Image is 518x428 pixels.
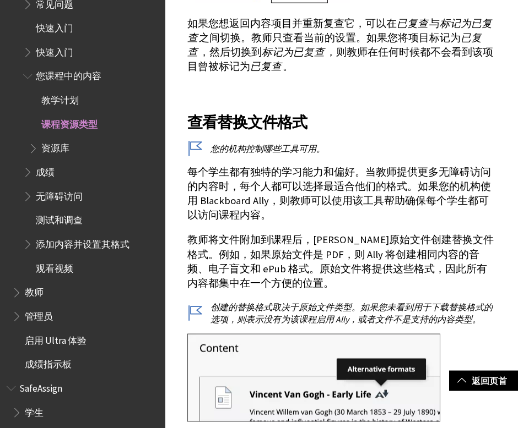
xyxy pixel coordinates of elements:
[25,331,87,346] span: 启用 Ultra 体验
[36,163,55,178] span: 成绩
[449,371,518,391] a: 返回页首
[187,17,492,44] span: 标记为已复查
[187,31,482,58] span: 已复查
[25,355,72,370] span: 成绩指示板
[41,139,69,154] span: 资源库
[36,211,83,226] span: 测试和调查
[187,233,496,290] p: 教师将文件附加到课程后，[PERSON_NAME]原始文件创建替换文件格式。例如，如果原始文件是 PDF，则 Ally 将创建相同内容的音频、电子盲文和 ePub 格式。原始文件将提供这些格式，...
[36,235,129,250] span: 添加内容并设置其格式
[187,301,496,326] p: 创建的替换格式取决于原始文件类型。如果您未看到用于下载替换格式的选项，则表示没有为该课程启用 Ally，或者文件不是支持的内容类型。
[25,307,53,322] span: 管理员
[36,187,83,202] span: 无障碍访问
[187,17,496,74] p: 如果您想返回内容项目并重新复查它，可以在 与 之间切换。教师只查看当前的设置。如果您将项目标记为 ，然后切换到 ，则教师在任何时候都不会看到该项目曾被标记为 。
[250,60,282,73] span: 已复查
[41,115,98,130] span: 课程资源类型
[36,19,73,34] span: 快速入门
[25,403,44,418] span: 学生
[187,142,496,155] p: 您的机构控制哪些工具可用。
[262,46,325,58] span: 标记为已复查
[19,379,62,394] span: SafeAssign
[187,165,496,223] p: 每个学生都有独特的学习能力和偏好。当教师提供更多无障碍访问的内容时，每个人都可以选择最适合他们的格式。如果您的机构使用 Blackboard Ally，则教师可以使用该工具帮助确保每个学生都可以...
[36,259,73,274] span: 观看视频
[25,283,44,298] span: 教师
[41,91,79,106] span: 教学计划
[36,67,101,82] span: 您课程中的内容
[397,17,428,30] span: 已复查
[187,97,496,134] h2: 查看替换文件格式
[36,43,73,58] span: 快速入门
